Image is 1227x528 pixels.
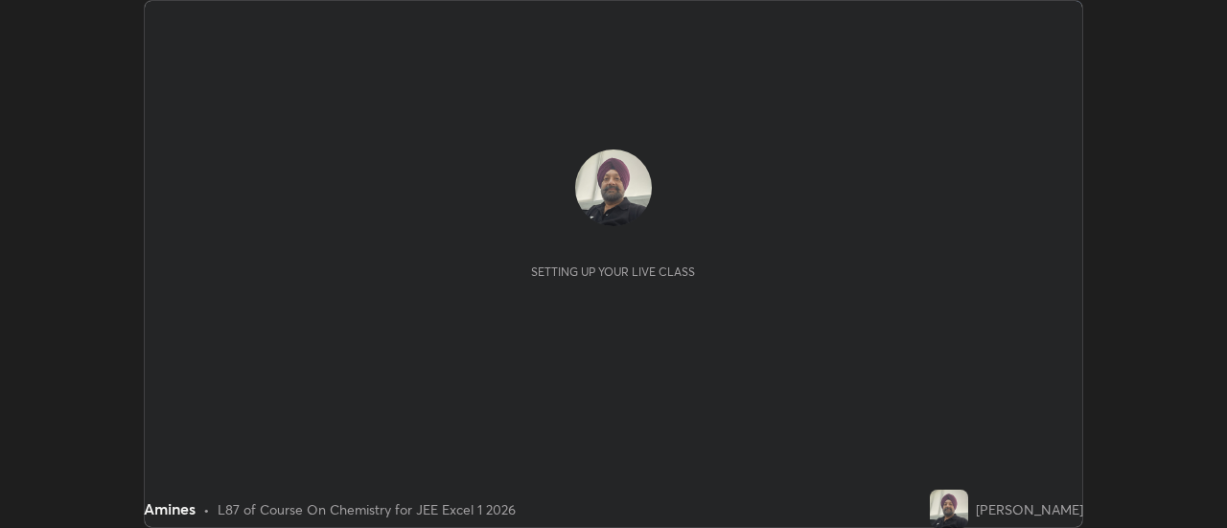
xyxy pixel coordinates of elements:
[930,490,968,528] img: 3c111d6fb97f478eac34a0bd0f6d3866.jpg
[144,497,196,520] div: Amines
[531,264,695,279] div: Setting up your live class
[218,499,516,519] div: L87 of Course On Chemistry for JEE Excel 1 2026
[976,499,1083,519] div: [PERSON_NAME]
[203,499,210,519] div: •
[575,149,652,226] img: 3c111d6fb97f478eac34a0bd0f6d3866.jpg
